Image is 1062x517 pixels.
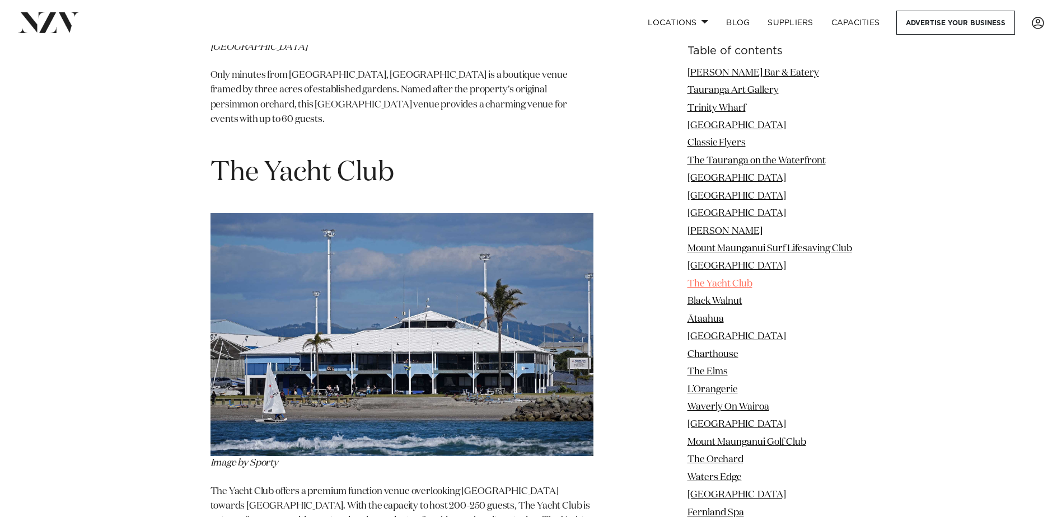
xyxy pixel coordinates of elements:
span: The Yacht Club [210,159,394,186]
a: Waters Edge [687,473,742,482]
a: Trinity Wharf [687,104,746,113]
a: [PERSON_NAME] Bar & Eatery [687,68,819,78]
a: Waverly On Wairoa [687,402,769,412]
a: Tauranga Art Gallery [687,86,779,95]
img: nzv-logo.png [18,12,79,32]
em: [GEOGRAPHIC_DATA] [210,43,307,52]
a: [GEOGRAPHIC_DATA] [687,332,786,342]
a: [GEOGRAPHIC_DATA] [687,174,786,184]
a: [GEOGRAPHIC_DATA] [687,121,786,130]
a: Capacities [822,11,889,35]
a: The Orchard [687,455,743,465]
a: L’Orangerie [687,385,738,394]
a: [PERSON_NAME] [687,227,762,236]
p: Only minutes from [GEOGRAPHIC_DATA], [GEOGRAPHIC_DATA] is a boutique venue framed by three acres ... [210,68,593,142]
a: BLOG [717,11,759,35]
a: The Tauranga on the Waterfront [687,156,826,166]
a: Mount Maunganui Surf Lifesaving Club [687,244,852,253]
a: [GEOGRAPHIC_DATA] [687,209,786,219]
h6: Table of contents [687,45,852,57]
a: [GEOGRAPHIC_DATA] [687,262,786,271]
a: [GEOGRAPHIC_DATA] [687,191,786,201]
a: [GEOGRAPHIC_DATA] [687,420,786,430]
a: Ātaahua [687,314,724,324]
a: The Elms [687,367,728,377]
a: The Yacht Club [687,279,752,289]
a: Mount Maunganui Golf Club [687,438,806,447]
a: Advertise your business [896,11,1015,35]
a: Locations [639,11,717,35]
a: SUPPLIERS [759,11,822,35]
img: the yacht club, sulphur point, tauranga harbour, tauranga, cocktails, cocktail venue, cocktail pa... [210,213,593,457]
a: Charthouse [687,350,738,359]
a: Black Walnut [687,297,742,307]
a: [GEOGRAPHIC_DATA] [687,491,786,500]
em: Image by Sporty [210,458,278,468]
a: Classic Flyers [687,139,746,148]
